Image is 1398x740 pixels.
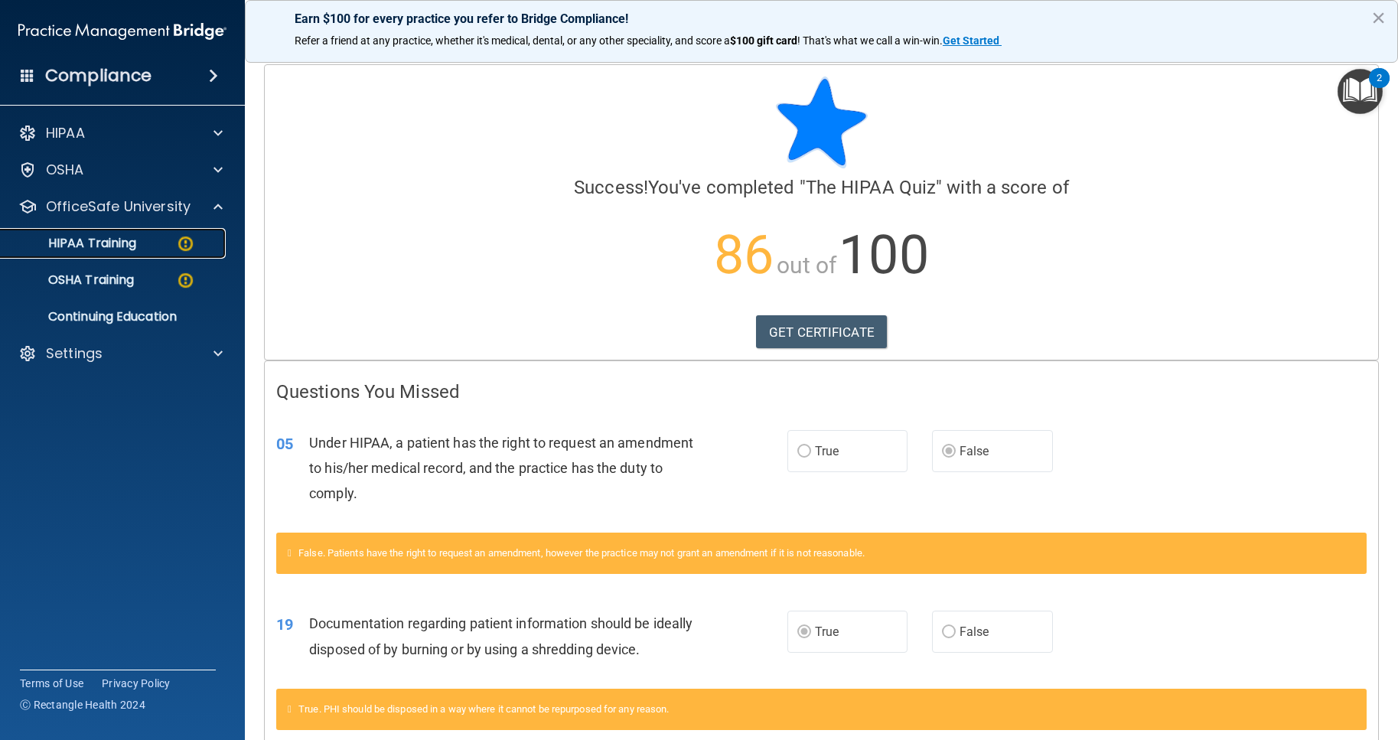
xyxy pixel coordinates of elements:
[18,161,223,179] a: OSHA
[797,627,811,638] input: True
[1371,5,1386,30] button: Close
[10,309,219,324] p: Continuing Education
[943,34,999,47] strong: Get Started
[10,236,136,251] p: HIPAA Training
[797,446,811,458] input: True
[20,676,83,691] a: Terms of Use
[46,344,103,363] p: Settings
[730,34,797,47] strong: $100 gift card
[176,271,195,290] img: warning-circle.0cc9ac19.png
[295,34,730,47] span: Refer a friend at any practice, whether it's medical, dental, or any other speciality, and score a
[46,124,85,142] p: HIPAA
[815,624,839,639] span: True
[574,177,648,198] span: Success!
[276,382,1367,402] h4: Questions You Missed
[942,627,956,638] input: False
[942,446,956,458] input: False
[943,34,1002,47] a: Get Started
[960,444,989,458] span: False
[18,124,223,142] a: HIPAA
[777,252,837,279] span: out of
[298,547,865,559] span: False. Patients have the right to request an amendment, however the practice may not grant an ame...
[18,16,226,47] img: PMB logo
[756,315,887,349] a: GET CERTIFICATE
[1338,69,1383,114] button: Open Resource Center, 2 new notifications
[797,34,943,47] span: ! That's what we call a win-win.
[46,197,191,216] p: OfficeSafe University
[276,178,1367,197] h4: You've completed " " with a score of
[714,223,774,286] span: 86
[839,223,928,286] span: 100
[295,11,1348,26] p: Earn $100 for every practice you refer to Bridge Compliance!
[806,177,936,198] span: The HIPAA Quiz
[102,676,171,691] a: Privacy Policy
[276,615,293,634] span: 19
[176,234,195,253] img: warning-circle.0cc9ac19.png
[46,161,84,179] p: OSHA
[1377,78,1382,98] div: 2
[276,435,293,453] span: 05
[10,272,134,288] p: OSHA Training
[960,624,989,639] span: False
[18,344,223,363] a: Settings
[45,65,152,86] h4: Compliance
[309,435,693,501] span: Under HIPAA, a patient has the right to request an amendment to his/her medical record, and the p...
[815,444,839,458] span: True
[776,77,868,168] img: blue-star-rounded.9d042014.png
[18,197,223,216] a: OfficeSafe University
[298,703,669,715] span: True. PHI should be disposed in a way where it cannot be repurposed for any reason.
[309,615,692,657] span: Documentation regarding patient information should be ideally disposed of by burning or by using ...
[20,697,145,712] span: Ⓒ Rectangle Health 2024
